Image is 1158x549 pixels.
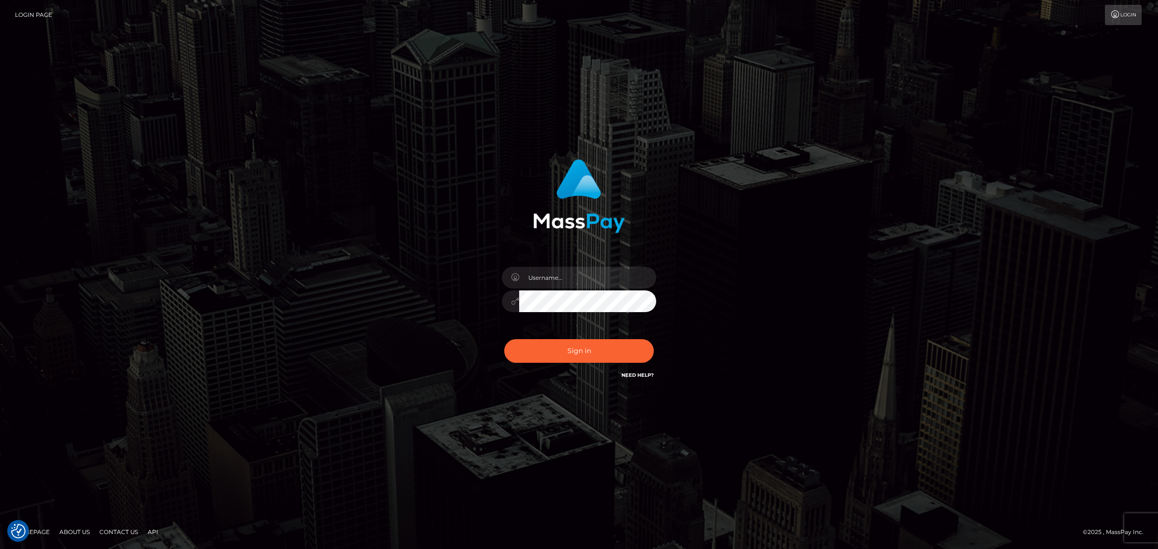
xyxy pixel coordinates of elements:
button: Consent Preferences [11,524,26,538]
a: Need Help? [621,372,654,378]
a: Homepage [11,524,54,539]
a: API [144,524,162,539]
a: Login [1105,5,1142,25]
div: © 2025 , MassPay Inc. [1083,527,1151,537]
input: Username... [519,267,656,288]
a: Login Page [15,5,52,25]
img: Revisit consent button [11,524,26,538]
a: Contact Us [96,524,142,539]
button: Sign in [504,339,654,363]
a: About Us [55,524,94,539]
img: MassPay Login [533,159,625,233]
